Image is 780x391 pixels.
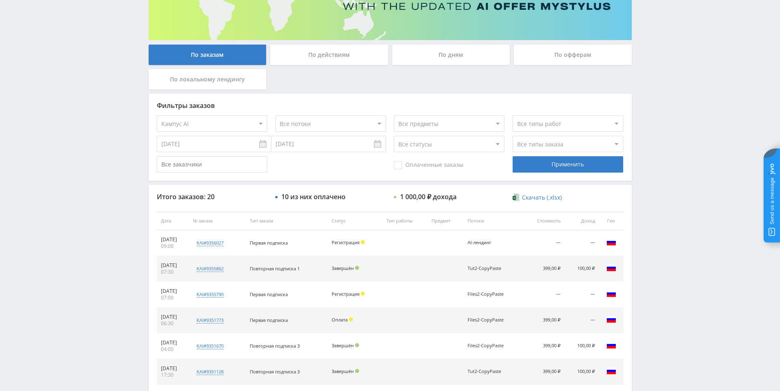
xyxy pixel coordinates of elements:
[197,240,224,246] div: kai#9356027
[161,339,185,346] div: [DATE]
[355,369,359,373] span: Подтвержден
[197,343,224,349] div: kai#9351670
[246,212,328,230] th: Тип заказа
[250,317,288,323] span: Первая подписка
[522,282,565,308] td: —
[250,369,300,375] span: Повторная подписка 3
[513,156,623,173] div: Применить
[468,292,504,297] div: Files2-CopyPaste
[161,346,185,353] div: 04:00
[468,369,504,374] div: Tut2-CopyPaste
[197,369,224,375] div: kai#9351128
[332,265,354,271] span: Завершён
[513,193,520,201] img: xlsx
[149,45,267,65] div: По заказам
[161,269,185,275] div: 07:30
[468,266,504,271] div: Tut2-CopyPaste
[514,45,632,65] div: По офферам
[161,372,185,378] div: 17:30
[565,212,599,230] th: Доход
[157,102,624,109] div: Фильтры заказов
[427,212,463,230] th: Предмет
[361,292,365,296] span: Холд
[522,194,562,201] span: Скачать (.xlsx)
[522,333,565,359] td: 399,00 ₽
[606,289,616,299] img: rus.png
[382,212,427,230] th: Тип работы
[157,193,267,200] div: Итого заказов: 20
[157,212,189,230] th: Дата
[270,45,388,65] div: По действиям
[197,265,224,272] div: kai#9355862
[157,136,271,152] input: Use the arrow keys to pick a date
[522,308,565,333] td: 399,00 ₽
[463,212,522,230] th: Потоки
[522,212,565,230] th: Стоимость
[355,266,359,270] span: Подтвержден
[197,291,224,298] div: kai#9355790
[149,69,267,90] div: По локальному лендингу
[161,365,185,372] div: [DATE]
[522,230,565,256] td: —
[332,342,354,348] span: Завершён
[606,366,616,376] img: rus.png
[157,156,267,173] input: Все заказчики
[250,265,300,272] span: Повторная подписка 1
[522,256,565,282] td: 399,00 ₽
[355,343,359,347] span: Подтвержден
[606,263,616,273] img: rus.png
[394,161,463,169] span: Оплаченные заказы
[250,240,288,246] span: Первая подписка
[522,359,565,385] td: 399,00 ₽
[468,240,504,245] div: AI-лендинг
[161,294,185,301] div: 07:00
[189,212,245,230] th: № заказа
[468,343,504,348] div: Files2-CopyPaste
[161,262,185,269] div: [DATE]
[161,236,185,243] div: [DATE]
[606,315,616,324] img: rus.png
[565,282,599,308] td: —
[328,212,382,230] th: Статус
[565,230,599,256] td: —
[332,317,348,323] span: Оплата
[565,333,599,359] td: 100,00 ₽
[513,193,562,202] a: Скачать (.xlsx)
[565,256,599,282] td: 100,00 ₽
[349,317,353,321] span: Холд
[468,317,504,323] div: Files2-CopyPaste
[161,243,185,249] div: 09:00
[400,193,457,200] div: 1 000,00 ₽ дохода
[250,291,288,297] span: Первая подписка
[606,237,616,247] img: rus.png
[565,359,599,385] td: 100,00 ₽
[332,291,359,297] span: Регистрация
[161,320,185,327] div: 06:30
[565,308,599,333] td: —
[606,340,616,350] img: rus.png
[197,317,224,324] div: kai#9351773
[161,288,185,294] div: [DATE]
[599,212,624,230] th: Гео
[332,368,354,374] span: Завершён
[332,239,359,245] span: Регистрация
[361,240,365,244] span: Холд
[250,343,300,349] span: Повторная подписка 3
[281,193,346,200] div: 10 из них оплачено
[392,45,510,65] div: По дням
[161,314,185,320] div: [DATE]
